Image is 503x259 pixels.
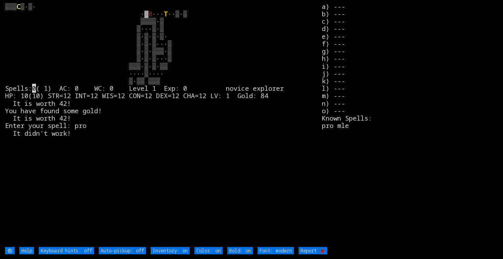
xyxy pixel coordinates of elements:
[5,247,15,254] input: ⚙️
[99,247,146,254] input: Auto-pickup: off
[258,247,294,254] input: Font: modern
[32,84,36,93] mark: 0
[194,247,223,254] input: Color: on
[151,247,190,254] input: Inventory: on
[19,247,34,254] input: Help
[5,3,322,246] larn: ▒▒▒ ▒·▒· ·▓ ··· ··▒·▒ ▒▒▒▒·▒ ▒···▒·▒ ▒·▒·▒·▒· ▒·▒·▒···▒ ▒·▒·▒▒▒·▒ ▒·▒·▒···▒ ▒▒▒·▒·▒·▒▒ ····▒···· ...
[17,2,21,11] font: C
[164,9,168,18] font: T
[39,247,94,254] input: Keyboard hints: off
[322,3,498,246] stats: a) --- b) --- c) --- d) --- e) --- f) --- g) --- h) --- i) --- j) --- k) --- l) --- m) --- n) ---...
[148,9,152,18] font: B
[299,247,327,254] input: Report 🐞
[227,247,253,254] input: Bold: on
